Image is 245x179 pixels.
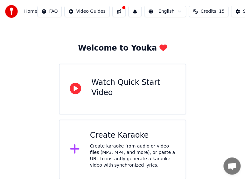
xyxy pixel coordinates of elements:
button: Video Guides [64,6,109,17]
button: FAQ [37,6,62,17]
span: Credits [200,8,216,15]
div: Åben chat [223,157,241,175]
nav: breadcrumb [24,8,37,15]
button: Credits15 [189,6,228,17]
div: Create Karaoke [90,130,176,141]
span: Home [24,8,37,15]
div: Create karaoke from audio or video files (MP3, MP4, and more), or paste a URL to instantly genera... [90,143,176,169]
img: youka [5,5,18,18]
div: Welcome to Youka [78,43,167,53]
div: Watch Quick Start Video [91,78,175,98]
span: 15 [219,8,225,15]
